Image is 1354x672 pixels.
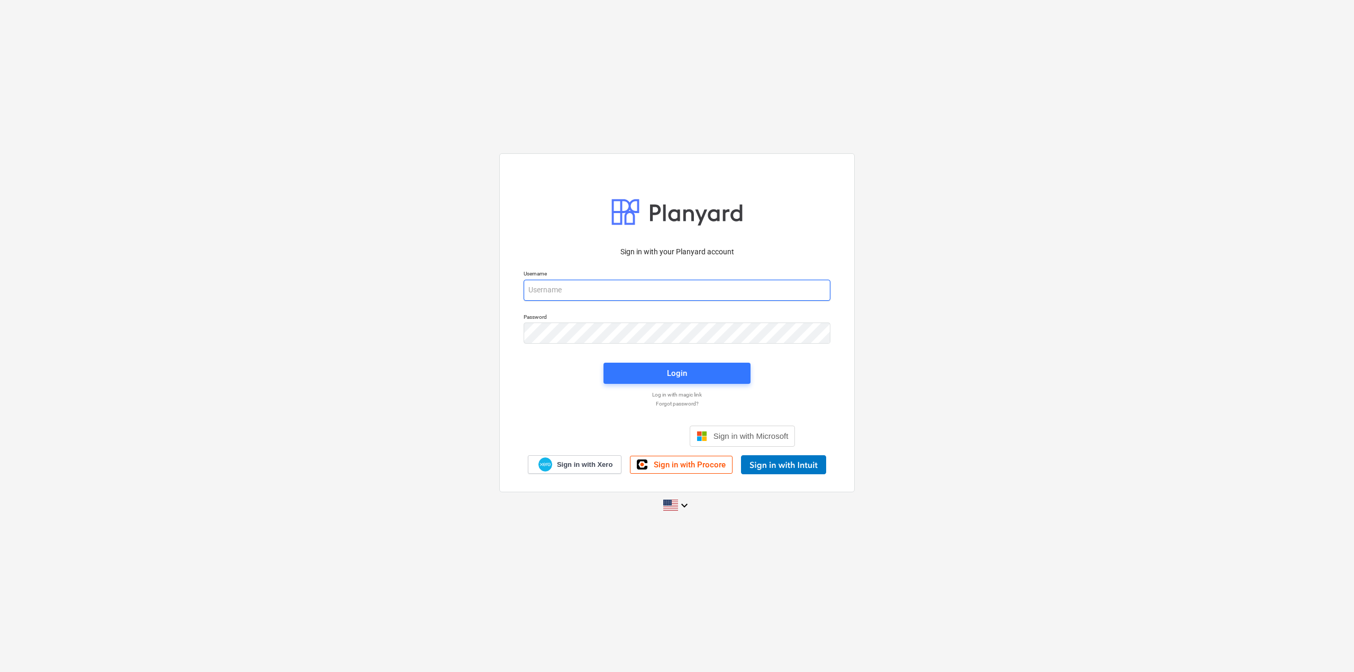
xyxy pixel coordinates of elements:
[713,431,789,440] span: Sign in with Microsoft
[667,366,687,380] div: Login
[603,363,751,384] button: Login
[554,425,687,448] iframe: Bouton "Se connecter avec Google"
[678,499,691,512] i: keyboard_arrow_down
[518,391,836,398] a: Log in with magic link
[524,280,830,301] input: Username
[654,460,726,470] span: Sign in with Procore
[697,431,707,441] img: Microsoft logo
[518,400,836,407] a: Forgot password?
[538,457,552,472] img: Xero logo
[524,246,830,257] p: Sign in with your Planyard account
[557,460,612,470] span: Sign in with Xero
[524,270,830,279] p: Username
[528,455,622,474] a: Sign in with Xero
[524,314,830,323] p: Password
[630,456,733,474] a: Sign in with Procore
